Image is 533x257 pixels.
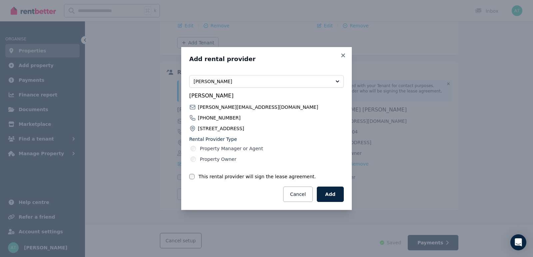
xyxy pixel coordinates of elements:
button: Cancel [283,187,313,202]
div: Open Intercom Messenger [510,234,526,250]
label: Property Manager or Agent [200,145,263,152]
button: Add [317,187,344,202]
label: Property Owner [200,156,236,163]
span: [PERSON_NAME] [194,78,330,85]
label: This rental provider will sign the lease agreement. [199,173,316,180]
span: [PERSON_NAME] [189,92,344,100]
label: Rental Provider Type [189,136,344,143]
button: [PERSON_NAME] [189,75,344,88]
span: [PERSON_NAME][EMAIL_ADDRESS][DOMAIN_NAME] [198,104,318,110]
h3: Add rental provider [189,55,344,63]
span: [PHONE_NUMBER] [198,114,241,121]
span: [STREET_ADDRESS] [198,125,244,132]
